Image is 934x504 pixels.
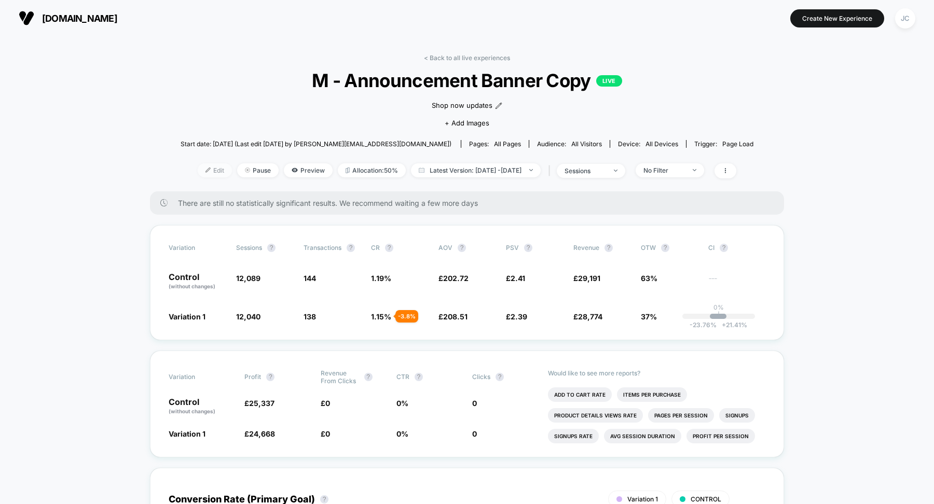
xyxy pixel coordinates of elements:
span: --- [708,275,765,290]
img: end [693,169,696,171]
li: Signups [719,408,755,423]
span: Start date: [DATE] (Last edit [DATE] by [PERSON_NAME][EMAIL_ADDRESS][DOMAIN_NAME]) [181,140,451,148]
span: 29,191 [578,274,600,283]
span: Shop now updates [432,101,492,111]
img: calendar [419,167,424,173]
button: JC [892,8,918,29]
span: + Add Images [445,119,489,127]
span: 28,774 [578,312,602,321]
span: Revenue [573,244,599,251]
span: 63% [641,274,657,283]
span: £ [321,429,330,438]
p: Control [169,273,226,290]
div: Audience: [537,140,602,148]
p: 0% [713,303,724,311]
button: Create New Experience [790,9,884,27]
span: 2.39 [511,312,527,321]
li: Add To Cart Rate [548,387,612,402]
span: 2.41 [511,274,525,283]
button: ? [605,244,613,252]
span: Variation 1 [169,429,205,438]
span: CTR [396,373,409,381]
span: 0 [472,399,477,408]
span: all devices [645,140,678,148]
p: LIVE [596,75,622,87]
span: All Visitors [571,140,602,148]
span: Preview [284,163,333,177]
div: JC [895,8,915,29]
span: OTW [641,244,698,252]
span: £ [506,312,527,321]
span: 0 [472,429,477,438]
span: all pages [494,140,521,148]
img: rebalance [346,167,350,173]
img: end [529,169,533,171]
button: ? [364,373,373,381]
span: [DOMAIN_NAME] [42,13,117,24]
img: Visually logo [19,10,34,26]
span: 24,668 [249,429,275,438]
span: -23.76 % [690,321,717,329]
span: PSV [506,244,519,251]
span: CI [708,244,765,252]
span: £ [438,274,469,283]
a: < Back to all live experiences [424,54,510,62]
span: Variation [169,369,226,385]
span: 202.72 [443,274,469,283]
span: Profit [244,373,261,381]
button: ? [496,373,504,381]
span: £ [244,399,274,408]
button: ? [385,244,393,252]
span: (without changes) [169,408,215,414]
span: Variation 1 [627,495,658,503]
span: £ [438,312,468,321]
span: AOV [438,244,452,251]
li: Product Details Views Rate [548,408,643,423]
span: 138 [304,312,316,321]
span: Latest Version: [DATE] - [DATE] [411,163,541,177]
img: end [245,167,250,173]
span: Revenue From Clicks [321,369,359,385]
span: There are still no statistically significant results. We recommend waiting a few more days [178,199,763,207]
button: ? [524,244,532,252]
span: 144 [304,274,316,283]
span: Clicks [472,373,490,381]
button: ? [661,244,669,252]
span: | [546,163,557,178]
div: Trigger: [694,140,753,148]
span: 12,040 [236,312,260,321]
li: Profit Per Session [686,429,755,443]
li: Avg Session Duration [604,429,681,443]
li: Pages Per Session [648,408,714,423]
span: Page Load [722,140,753,148]
span: 0 [325,429,330,438]
span: Sessions [236,244,262,251]
span: 25,337 [249,399,274,408]
li: Items Per Purchase [617,387,687,402]
span: Transactions [304,244,341,251]
span: 12,089 [236,274,260,283]
img: end [614,170,617,172]
div: sessions [565,167,606,175]
div: - 3.8 % [395,310,418,323]
span: 0 [325,399,330,408]
span: CR [371,244,380,251]
button: ? [347,244,355,252]
button: [DOMAIN_NAME] [16,10,120,26]
button: ? [320,495,328,503]
span: £ [244,429,275,438]
span: 208.51 [443,312,468,321]
span: Variation 1 [169,312,205,321]
button: ? [458,244,466,252]
span: Edit [198,163,232,177]
span: CONTROL [691,495,721,503]
li: Signups Rate [548,429,599,443]
p: | [718,311,720,319]
div: Pages: [469,140,521,148]
span: £ [321,399,330,408]
span: Pause [237,163,279,177]
span: 21.41 % [717,321,747,329]
span: 0 % [396,399,408,408]
span: 1.19 % [371,274,391,283]
p: Would like to see more reports? [548,369,765,377]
